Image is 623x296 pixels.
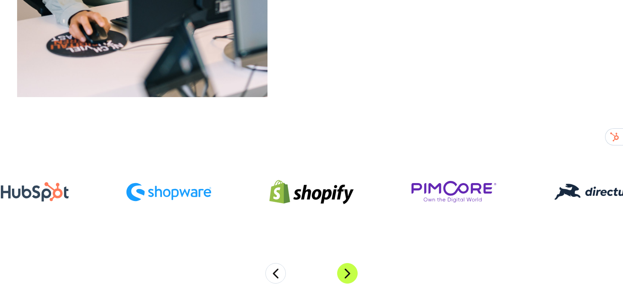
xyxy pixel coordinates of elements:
img: Shopify Logo in Schwarz & Grün: Shopify Partner Agentur: Digitalagentur für E-Commerce [269,169,354,215]
button: Previous [265,263,286,284]
img: Pimcore Logo in lila - Pimcore Partner Agentur - Digitalagentur für Pim-Implementierung [411,181,497,203]
img: Shopware Logo in Blau: Shopware Partner Agentur [126,183,212,201]
img: HubSpot-Logo in Blau und Orange: HubSpot Gold Partner Agentur [1,182,69,201]
button: Next [337,263,358,284]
